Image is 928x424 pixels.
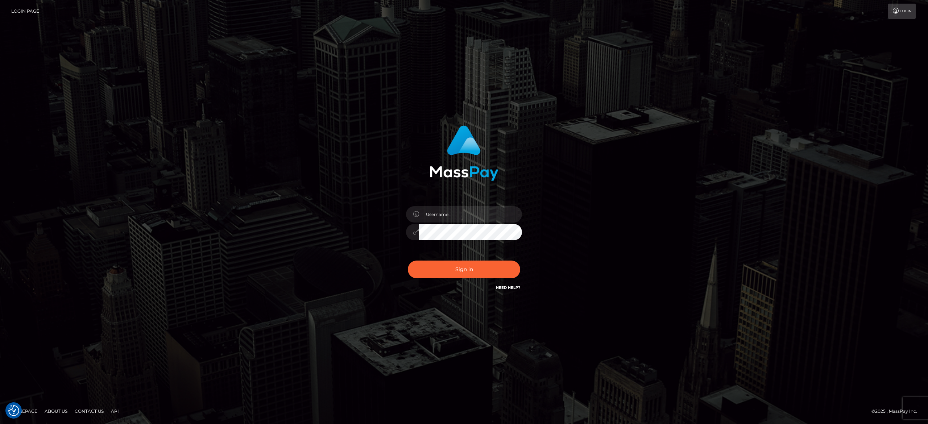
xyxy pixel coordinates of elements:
a: Homepage [8,406,40,417]
a: About Us [42,406,70,417]
button: Sign in [408,261,520,278]
img: MassPay Login [430,125,498,181]
input: Username... [419,206,522,223]
a: API [108,406,122,417]
a: Need Help? [496,285,520,290]
a: Login Page [11,4,39,19]
button: Consent Preferences [8,405,19,416]
a: Contact Us [72,406,107,417]
a: Login [888,4,916,19]
img: Revisit consent button [8,405,19,416]
div: © 2025 , MassPay Inc. [871,407,923,415]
